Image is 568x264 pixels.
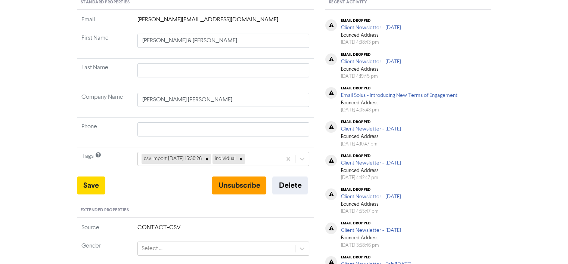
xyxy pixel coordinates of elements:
[77,29,133,59] td: First Name
[341,86,457,90] div: email dropped
[341,120,401,147] div: Bounced Address
[341,187,401,215] div: Bounced Address
[341,228,401,233] a: Client Newsletter - [DATE]
[341,120,401,124] div: email dropped
[77,118,133,147] td: Phone
[341,154,401,181] div: Bounced Address
[77,203,314,218] div: Extended Properties
[77,176,105,194] button: Save
[341,242,401,249] div: [DATE] 3:58:46 pm
[272,176,308,194] button: Delete
[341,126,401,132] a: Client Newsletter - [DATE]
[341,73,401,80] div: [DATE] 4:19:45 pm
[341,52,401,80] div: Bounced Address
[341,141,401,148] div: [DATE] 4:10:47 pm
[341,255,411,260] div: email dropped
[341,221,401,225] div: email dropped
[341,18,401,23] div: email dropped
[341,52,401,57] div: email dropped
[341,160,401,166] a: Client Newsletter - [DATE]
[133,223,314,237] td: CONTACT-CSV
[142,244,162,253] div: Select ...
[77,223,133,237] td: Source
[77,15,133,29] td: Email
[341,86,457,114] div: Bounced Address
[212,176,266,194] button: Unsubscribe
[341,107,457,114] div: [DATE] 4:05:43 pm
[341,194,401,199] a: Client Newsletter - [DATE]
[341,18,401,46] div: Bounced Address
[133,15,314,29] td: [PERSON_NAME][EMAIL_ADDRESS][DOMAIN_NAME]
[341,208,401,215] div: [DATE] 4:55:47 pm
[77,59,133,88] td: Last Name
[77,147,133,177] td: Tags
[341,59,401,64] a: Client Newsletter - [DATE]
[77,88,133,118] td: Company Name
[531,228,568,264] iframe: Chat Widget
[212,154,237,164] div: individual
[341,93,457,98] a: Email Solus - Introducing New Terms of Engagement
[142,154,203,164] div: csv import [DATE] 15:30:26
[341,174,401,181] div: [DATE] 4:42:47 pm
[341,187,401,192] div: email dropped
[341,221,401,249] div: Bounced Address
[341,39,401,46] div: [DATE] 4:38:43 pm
[341,154,401,158] div: email dropped
[341,25,401,30] a: Client Newsletter - [DATE]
